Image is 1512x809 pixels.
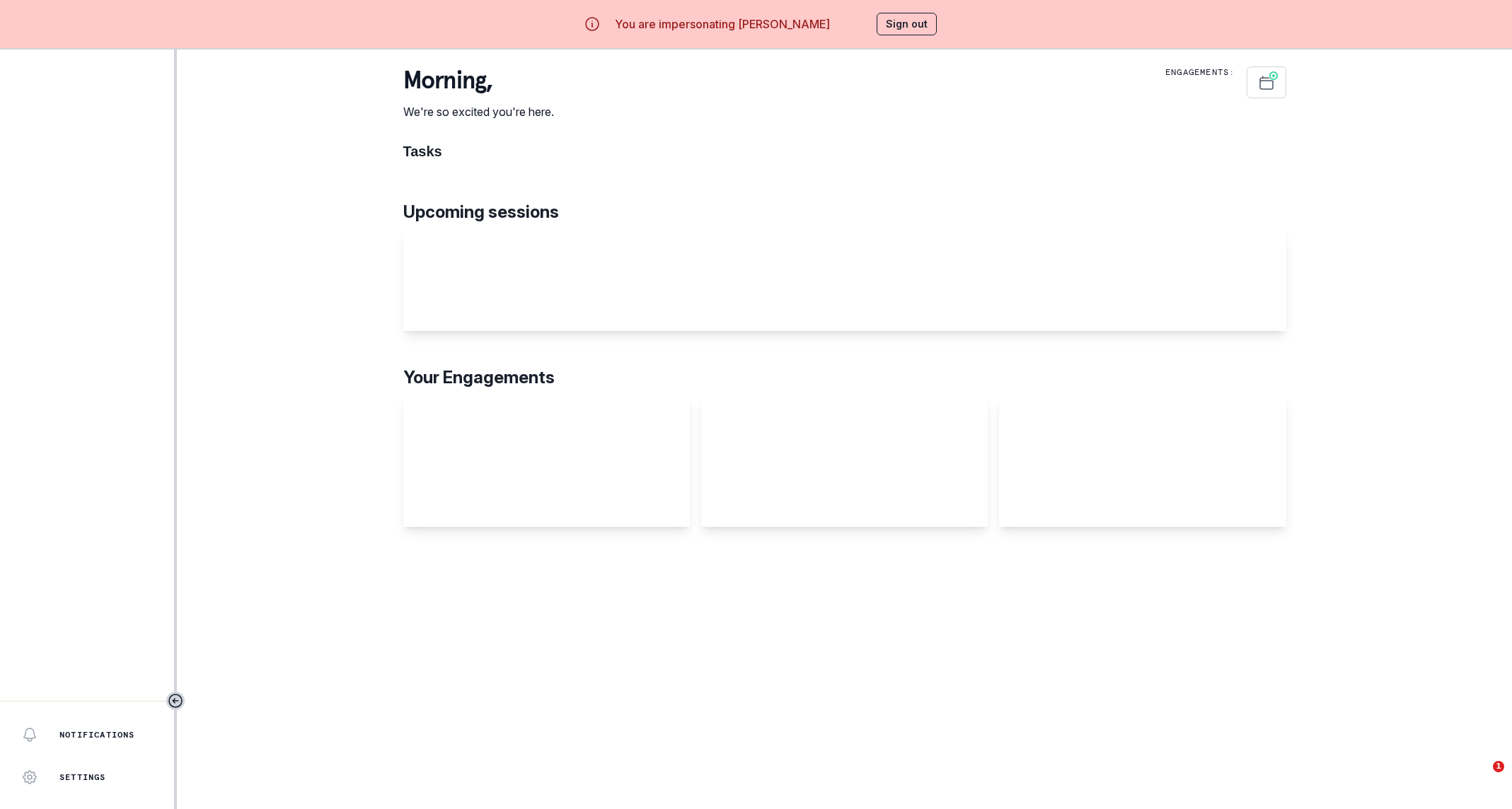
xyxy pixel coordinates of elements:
[403,199,1286,225] p: Upcoming sessions
[403,66,554,95] p: morning ,
[877,13,937,35] button: Sign out
[1493,761,1504,772] span: 1
[59,729,135,740] p: Notifications
[403,365,1286,390] p: Your Engagements
[403,103,554,120] p: We're so excited you're here.
[166,692,185,710] button: Toggle sidebar
[1464,761,1498,795] iframe: Intercom live chat
[403,143,1286,160] h1: Tasks
[1247,66,1286,98] button: Schedule Sessions
[1165,66,1235,78] p: Engagements:
[615,16,830,33] p: You are impersonating [PERSON_NAME]
[59,772,106,783] p: Settings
